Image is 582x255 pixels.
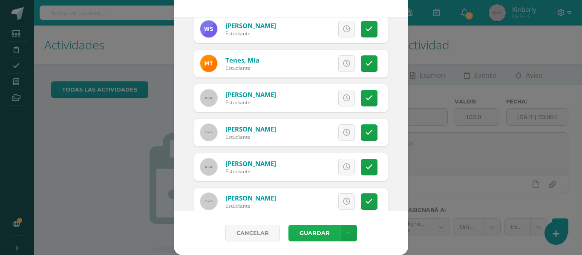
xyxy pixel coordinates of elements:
[200,124,217,141] img: 60x60
[225,90,276,99] a: [PERSON_NAME]
[225,159,276,168] a: [PERSON_NAME]
[200,158,217,175] img: 60x60
[288,225,340,241] button: Guardar
[225,133,276,140] div: Estudiante
[225,30,276,37] div: Estudiante
[225,202,276,209] div: Estudiante
[225,194,276,202] a: [PERSON_NAME]
[200,193,217,210] img: 60x60
[200,89,217,106] img: 60x60
[225,21,276,30] a: [PERSON_NAME]
[225,168,276,175] div: Estudiante
[225,56,259,64] a: Tenes, Mía
[200,55,217,72] img: 87d90dc6910563d359d880ded0ae1c6d.png
[225,225,280,241] a: Cancelar
[200,20,217,37] img: cb801ad421f72e801a4c8178e01db997.png
[225,125,276,133] a: [PERSON_NAME]
[225,64,259,72] div: Estudiante
[225,99,276,106] div: Estudiante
